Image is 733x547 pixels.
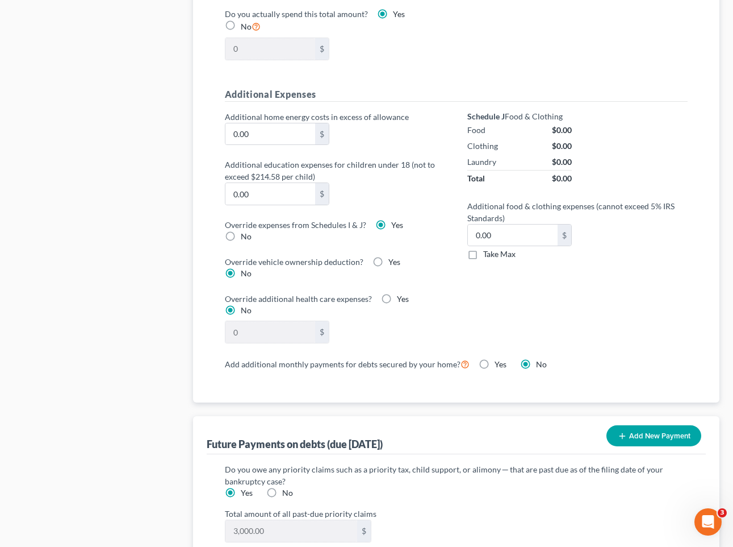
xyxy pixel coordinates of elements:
[606,425,701,446] button: Add New Payment
[315,38,329,60] div: $
[315,183,329,205] div: $
[241,268,252,278] span: No
[225,357,470,371] label: Add additional monthly payments for debts secured by your home?
[536,359,547,369] span: No
[467,125,485,136] div: Food
[219,508,693,520] label: Total amount of all past-due priority claims
[225,321,315,343] input: 0.00
[225,88,688,102] h5: Additional Expenses
[225,123,315,145] input: 0.00
[315,321,329,343] div: $
[462,200,693,224] label: Additional food & clothing expenses (cannot exceed 5% IRS Standards)
[219,111,451,123] label: Additional home energy costs in excess of allowance
[225,183,315,205] input: 0.00
[558,225,571,246] div: $
[467,156,496,168] div: Laundry
[282,488,293,498] span: No
[397,294,409,304] span: Yes
[391,220,403,230] span: Yes
[694,508,722,536] iframe: Intercom live chat
[219,159,451,183] label: Additional education expenses for children under 18 (not to exceed $214.58 per child)
[357,520,371,542] div: $
[495,359,506,369] span: Yes
[468,225,558,246] input: 0.00
[552,125,572,136] div: $0.00
[225,8,368,20] label: Do you actually spend this total amount?
[388,257,400,267] span: Yes
[467,140,498,152] div: Clothing
[467,111,572,122] div: Food & Clothing
[241,305,252,315] span: No
[241,231,252,241] span: No
[241,22,252,31] span: No
[552,140,572,152] div: $0.00
[225,38,315,60] input: 0.00
[225,520,357,542] input: 0.00
[241,488,253,498] span: Yes
[315,123,329,145] div: $
[225,219,366,231] label: Override expenses from Schedules I & J?
[552,173,572,184] div: $0.00
[393,9,405,19] span: Yes
[467,173,485,184] div: Total
[225,463,678,487] label: Do you owe any priority claims such as a priority tax, child support, or alimony ─ that are past ...
[483,249,516,259] span: Take Max
[467,111,505,121] strong: Schedule J
[718,508,727,517] span: 3
[207,437,383,451] div: Future Payments on debts (due [DATE])
[552,156,572,168] div: $0.00
[225,256,363,268] label: Override vehicle ownership deduction?
[225,293,372,305] label: Override additional health care expenses?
